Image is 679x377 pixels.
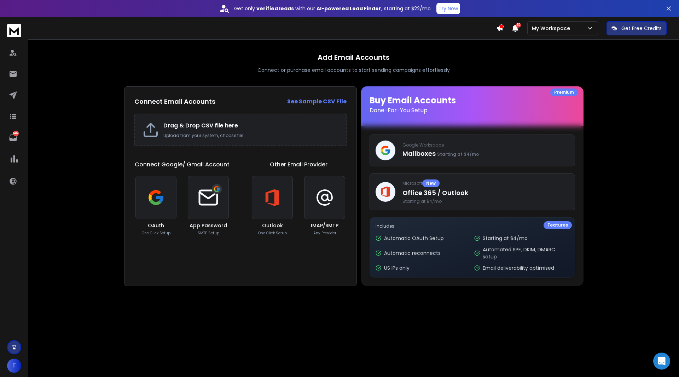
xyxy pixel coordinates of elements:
h3: Outlook [262,222,283,229]
p: Upload from your system, choose file [163,133,339,138]
h3: App Password [190,222,227,229]
h1: Other Email Provider [270,160,327,169]
p: SMTP Setup [198,230,219,236]
h2: Connect Email Accounts [134,97,215,107]
p: US IPs only [384,264,410,272]
button: T [7,359,21,373]
h1: Connect Google/ Gmail Account [135,160,230,169]
p: 1461 [13,131,19,136]
span: Starting at $4/mo [402,199,569,204]
p: Office 365 / Outlook [402,188,569,198]
div: Premium [550,88,578,96]
p: Connect or purchase email accounts to start sending campaigns effortlessly [257,67,450,74]
h3: IMAP/SMTP [311,222,338,229]
span: 50 [516,23,521,28]
img: logo [7,24,21,37]
h1: Buy Email Accounts [370,95,575,115]
p: Get only with our starting at $22/mo [234,5,431,12]
h2: Drag & Drop CSV file here [163,121,339,130]
strong: verified leads [256,5,294,12]
p: Email deliverability optimised [483,264,554,272]
h1: Add Email Accounts [318,52,390,62]
a: 1461 [6,131,20,145]
p: Automated SPF, DKIM, DMARC setup [483,246,569,260]
p: My Workspace [532,25,573,32]
p: Microsoft [402,179,569,187]
a: See Sample CSV File [287,97,347,106]
strong: See Sample CSV File [287,97,347,105]
div: Open Intercom Messenger [653,353,670,370]
button: Try Now [436,3,460,14]
span: Starting at $4/mo [437,151,479,157]
p: One Click Setup [258,230,287,236]
p: One Click Setup [142,230,170,236]
p: Any Provider [313,230,336,236]
div: Features [544,221,572,229]
p: Get Free Credits [621,25,662,32]
strong: AI-powered Lead Finder, [317,5,383,12]
p: Starting at $4/mo [483,235,528,242]
p: Done-For-You Setup [370,106,575,115]
p: Automatic OAuth Setup [384,235,444,242]
p: Mailboxes [402,149,569,159]
p: Includes [376,223,569,229]
div: New [422,179,440,187]
p: Try Now [439,5,458,12]
p: Automatic reconnects [384,250,441,257]
p: Google Workspace [402,142,569,148]
h3: OAuth [148,222,164,229]
button: Get Free Credits [607,21,667,35]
